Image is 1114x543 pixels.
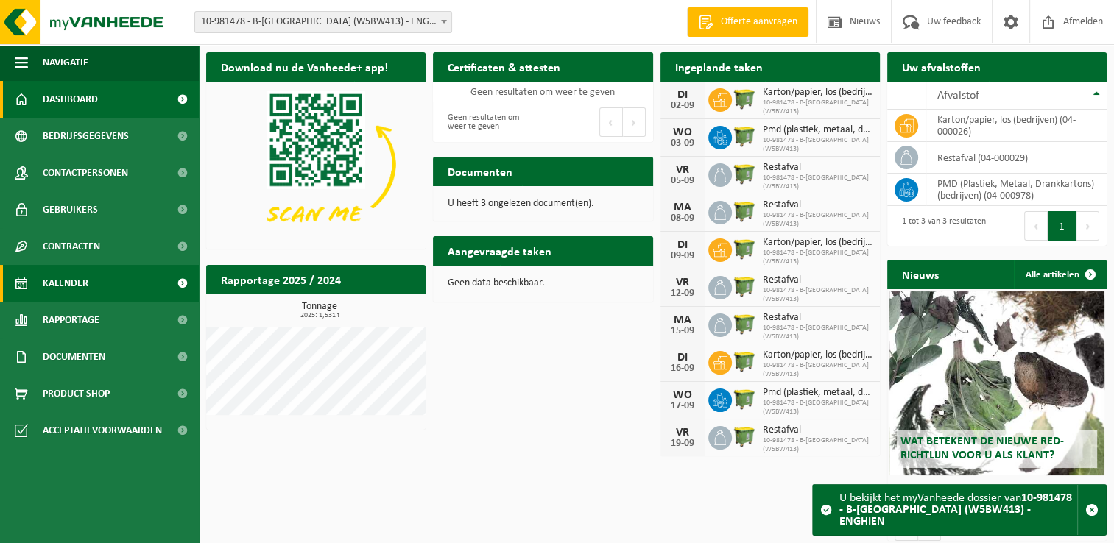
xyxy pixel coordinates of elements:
a: Bekijk rapportage [316,294,424,323]
div: VR [668,277,697,288]
p: Geen data beschikbaar. [448,278,638,288]
p: U heeft 3 ongelezen document(en). [448,199,638,209]
button: Previous [599,107,623,137]
div: 02-09 [668,101,697,111]
div: 05-09 [668,176,697,186]
div: 08-09 [668,213,697,224]
a: Wat betekent de nieuwe RED-richtlijn voor u als klant? [889,291,1104,475]
div: 09-09 [668,251,697,261]
h2: Ingeplande taken [660,52,778,81]
td: Geen resultaten om weer te geven [433,82,652,102]
img: WB-1100-HPE-GN-50 [732,424,757,449]
span: Restafval [763,425,872,436]
td: restafval (04-000029) [926,142,1107,174]
span: Product Shop [43,375,110,412]
td: karton/papier, los (bedrijven) (04-000026) [926,110,1107,142]
span: Restafval [763,312,872,324]
span: 10-981478 - B-[GEOGRAPHIC_DATA] (W5BW413) [763,324,872,341]
div: 16-09 [668,363,697,374]
span: Contracten [43,228,100,265]
span: 10-981478 - B-[GEOGRAPHIC_DATA] (W5BW413) [763,399,872,416]
div: 19-09 [668,439,697,449]
span: 10-981478 - B-[GEOGRAPHIC_DATA] (W5BW413) [763,99,872,116]
span: Restafval [763,274,872,286]
span: Afvalstof [937,90,979,102]
span: Documenten [43,338,105,375]
span: Offerte aanvragen [717,15,801,29]
span: 10-981478 - B-[GEOGRAPHIC_DATA] (W5BW413) [763,286,872,304]
div: 03-09 [668,138,697,149]
span: 10-981478 - B-[GEOGRAPHIC_DATA] (W5BW413) [763,436,872,454]
span: Karton/papier, los (bedrijven) [763,349,872,361]
img: WB-1100-HPE-GN-50 [732,86,757,111]
h2: Nieuws [887,260,953,288]
span: Contactpersonen [43,155,128,191]
span: Pmd (plastiek, metaal, drankkartons) (bedrijven) [763,124,872,136]
button: Previous [1024,211,1048,241]
button: Next [623,107,646,137]
td: PMD (Plastiek, Metaal, Drankkartons) (bedrijven) (04-000978) [926,174,1107,206]
h2: Uw afvalstoffen [887,52,995,81]
span: Navigatie [43,44,88,81]
strong: 10-981478 - B-[GEOGRAPHIC_DATA] (W5BW413) - ENGHIEN [839,492,1072,528]
span: Karton/papier, los (bedrijven) [763,237,872,249]
h2: Aangevraagde taken [433,236,566,265]
h2: Download nu de Vanheede+ app! [206,52,403,81]
span: 10-981478 - B-[GEOGRAPHIC_DATA] (W5BW413) [763,211,872,229]
span: Gebruikers [43,191,98,228]
span: 2025: 1,531 t [214,312,426,319]
span: 10-981478 - B-ST GARE ENGHIEN (W5BW413) - ENGHIEN [194,11,452,33]
img: WB-1100-HPE-GN-50 [732,124,757,149]
h2: Rapportage 2025 / 2024 [206,265,356,294]
span: 10-981478 - B-[GEOGRAPHIC_DATA] (W5BW413) [763,174,872,191]
span: Rapportage [43,302,99,338]
div: 1 tot 3 van 3 resultaten [895,210,986,242]
span: Bedrijfsgegevens [43,118,129,155]
img: Download de VHEPlus App [206,82,426,246]
img: WB-1100-HPE-GN-50 [732,199,757,224]
div: VR [668,164,697,176]
div: 12-09 [668,288,697,299]
div: MA [668,202,697,213]
div: 15-09 [668,326,697,336]
div: DI [668,352,697,363]
div: Geen resultaten om weer te geven [440,106,535,138]
div: VR [668,427,697,439]
button: 1 [1048,211,1076,241]
div: WO [668,389,697,401]
img: WB-1100-HPE-GN-50 [732,236,757,261]
span: 10-981478 - B-[GEOGRAPHIC_DATA] (W5BW413) [763,249,872,266]
span: Restafval [763,162,872,174]
img: WB-1100-HPE-GN-50 [732,386,757,411]
span: Dashboard [43,81,98,118]
div: 17-09 [668,401,697,411]
span: Karton/papier, los (bedrijven) [763,87,872,99]
span: 10-981478 - B-ST GARE ENGHIEN (W5BW413) - ENGHIEN [195,12,451,32]
span: 10-981478 - B-[GEOGRAPHIC_DATA] (W5BW413) [763,136,872,154]
button: Next [1076,211,1099,241]
img: WB-1100-HPE-GN-50 [732,311,757,336]
img: WB-1100-HPE-GN-50 [732,274,757,299]
span: Restafval [763,199,872,211]
div: WO [668,127,697,138]
h2: Documenten [433,157,527,185]
a: Alle artikelen [1014,260,1105,289]
img: WB-1100-HPE-GN-50 [732,161,757,186]
span: Kalender [43,265,88,302]
span: Pmd (plastiek, metaal, drankkartons) (bedrijven) [763,387,872,399]
span: 10-981478 - B-[GEOGRAPHIC_DATA] (W5BW413) [763,361,872,379]
img: WB-1100-HPE-GN-50 [732,349,757,374]
span: Acceptatievoorwaarden [43,412,162,449]
div: MA [668,314,697,326]
span: Wat betekent de nieuwe RED-richtlijn voor u als klant? [900,436,1064,461]
div: DI [668,239,697,251]
div: U bekijkt het myVanheede dossier van [839,485,1077,535]
h2: Certificaten & attesten [433,52,575,81]
h3: Tonnage [214,302,426,319]
a: Offerte aanvragen [687,7,808,37]
div: DI [668,89,697,101]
